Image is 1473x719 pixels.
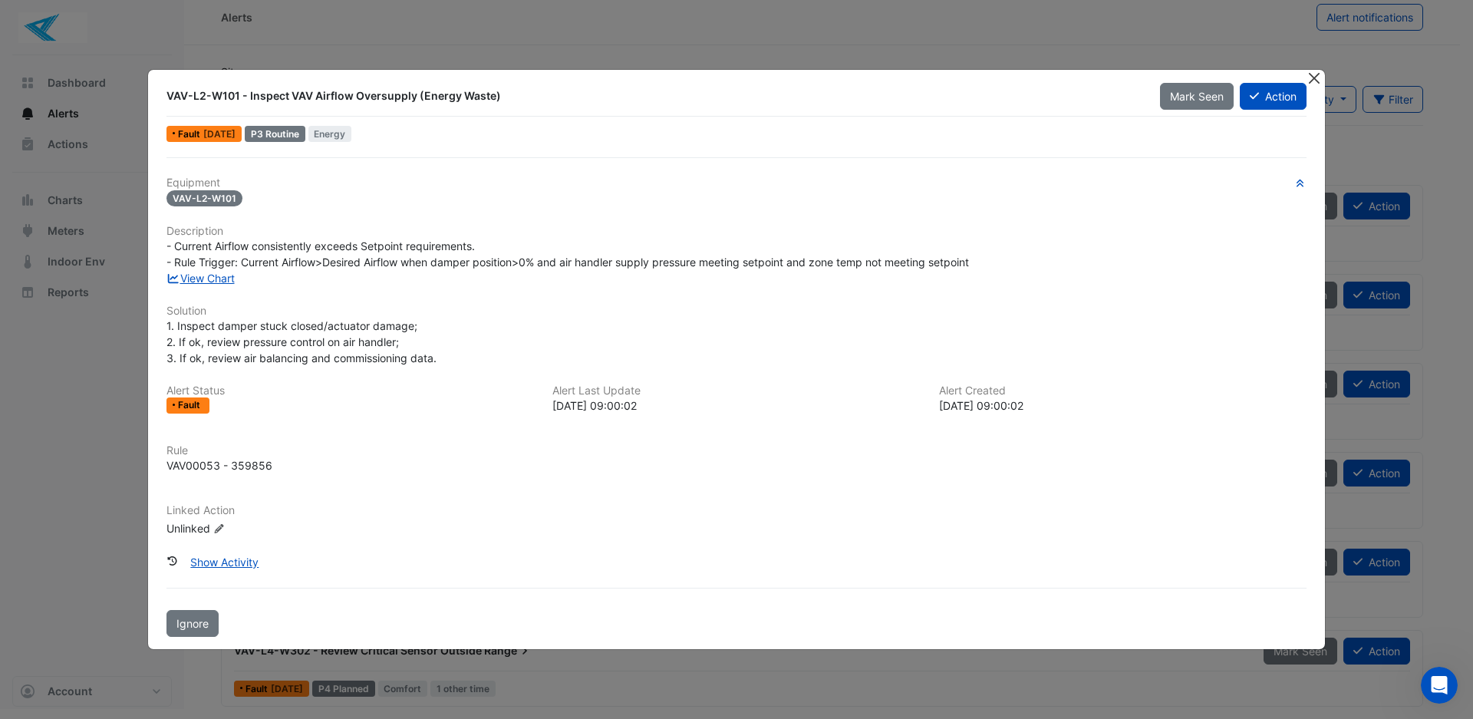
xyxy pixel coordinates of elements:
span: Energy [308,126,352,142]
h6: Alert Last Update [552,384,920,397]
h6: Alert Status [166,384,534,397]
h6: Description [166,225,1307,238]
h6: Solution [166,305,1307,318]
div: P3 Routine [245,126,305,142]
h6: Alert Created [939,384,1307,397]
div: Unlinked [166,519,351,536]
fa-icon: Edit Linked Action [213,523,225,534]
span: Ignore [176,617,209,630]
button: Action [1240,83,1307,110]
a: View Chart [166,272,235,285]
span: VAV-L2-W101 [166,190,242,206]
button: Show Activity [180,549,269,576]
button: Mark Seen [1160,83,1234,110]
span: - Current Airflow consistently exceeds Setpoint requirements. - Rule Trigger: Current Airflow>Des... [166,239,969,269]
h6: Equipment [166,176,1307,190]
span: Mark Seen [1170,90,1224,103]
h6: Rule [166,444,1307,457]
button: Ignore [166,610,219,637]
button: Close [1306,70,1322,86]
div: VAV00053 - 359856 [166,457,272,473]
span: Fault [178,401,203,410]
div: [DATE] 09:00:02 [939,397,1307,414]
span: 1. Inspect damper stuck closed/actuator damage; 2. If ok, review pressure control on air handler;... [166,319,437,364]
span: Fault [178,130,203,139]
h6: Linked Action [166,504,1307,517]
span: Mon 04-Aug-2025 09:00 AWST [203,128,236,140]
iframe: Intercom live chat [1421,667,1458,704]
div: [DATE] 09:00:02 [552,397,920,414]
div: VAV-L2-W101 - Inspect VAV Airflow Oversupply (Energy Waste) [166,88,1142,104]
